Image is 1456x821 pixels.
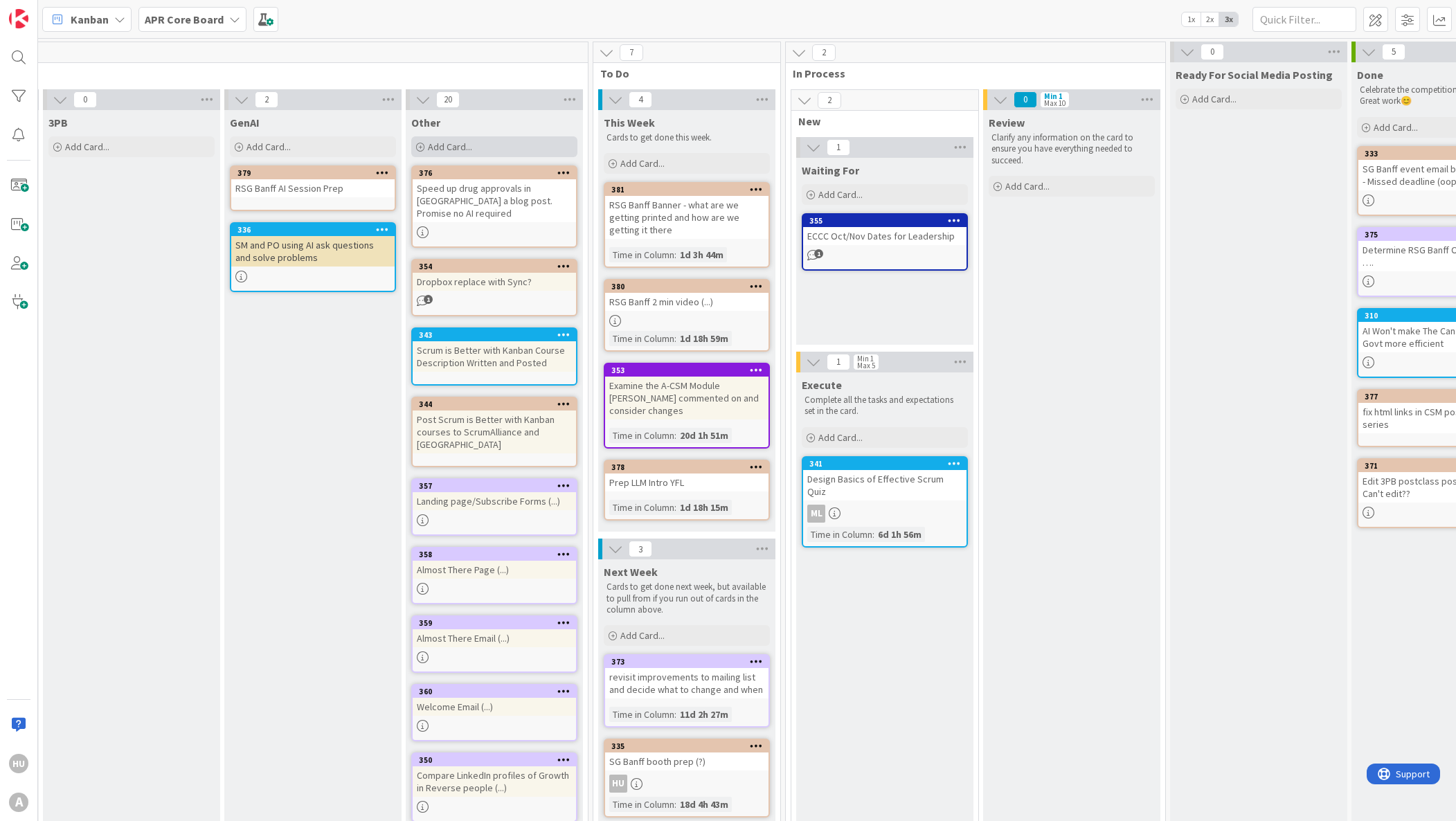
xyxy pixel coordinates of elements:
span: 7 [620,44,643,61]
span: Add Card... [1374,121,1418,134]
div: 360 [413,685,576,698]
span: 1 [827,354,850,370]
div: Time in Column [609,707,674,722]
p: Clarify any information on the card to ensure you have everything needed to succeed. [991,132,1152,166]
span: Add Card... [1005,180,1050,192]
div: 376Speed up drug approvals in [GEOGRAPHIC_DATA] a blog post. Promise no AI required [413,167,576,222]
div: 355 [803,215,967,227]
div: ML [807,505,825,523]
a: 378Prep LLM Intro YFLTime in Column:1d 18h 15m [604,460,770,521]
div: Dropbox replace with Sync? [413,273,576,291]
div: Examine the A-CSM Module [PERSON_NAME] commented on and consider changes [605,377,769,419]
span: 3 [629,541,652,557]
div: 373revisit improvements to mailing list and decide what to change and when [605,656,769,698]
a: 357Landing page/Subscribe Forms (...) [411,478,577,536]
div: 11d 2h 27m [676,707,732,722]
div: 344 [413,398,576,410]
div: A [9,793,28,812]
div: 344Post Scrum is Better with Kanban courses to ScrumAlliance and [GEOGRAPHIC_DATA] [413,398,576,453]
span: Add Card... [620,629,665,642]
div: 373 [605,656,769,668]
div: 357 [413,480,576,492]
div: 20d 1h 51m [676,428,732,443]
div: ECCC Oct/Nov Dates for Leadership [803,227,967,245]
div: 373 [611,657,769,667]
a: 336SM and PO using AI ask questions and solve problems [230,222,396,292]
div: 376 [419,168,576,178]
div: SG Banff booth prep (?) [605,752,769,770]
a: 360Welcome Email (...) [411,684,577,741]
div: 359Almost There Email (...) [413,617,576,647]
span: 2 [812,44,836,61]
a: 373revisit improvements to mailing list and decide what to change and whenTime in Column:11d 2h 27m [604,654,770,728]
div: Min 1 [857,355,874,362]
div: 378 [611,462,769,472]
div: 341 [803,458,967,470]
div: 381 [611,185,769,195]
span: 0 [1201,44,1224,60]
div: 357Landing page/Subscribe Forms (...) [413,480,576,510]
div: SM and PO using AI ask questions and solve problems [231,236,395,267]
a: 344Post Scrum is Better with Kanban courses to ScrumAlliance and [GEOGRAPHIC_DATA] [411,397,577,467]
div: Scrum is Better with Kanban Course Description Written and Posted [413,341,576,372]
div: Compare LinkedIn profiles of Growth in Reverse people (...) [413,766,576,797]
div: Almost There Page (...) [413,561,576,579]
div: Time in Column [609,247,674,262]
div: Design Basics of Effective Scrum Quiz [803,470,967,500]
span: GenAI [230,116,260,129]
img: Visit kanbanzone.com [9,9,28,28]
span: : [674,247,676,262]
div: revisit improvements to mailing list and decide what to change and when [605,668,769,698]
div: 343 [419,330,576,340]
div: 354 [419,262,576,271]
div: Time in Column [609,428,674,443]
div: Time in Column [609,331,674,346]
p: Cards to get done next week, but available to pull from if you run out of cards in the column above. [606,581,767,615]
div: 344 [419,399,576,409]
div: Speed up drug approvals in [GEOGRAPHIC_DATA] a blog post. Promise no AI required [413,179,576,222]
div: HU [9,754,28,773]
div: 1d 18h 15m [676,500,732,515]
a: 335SG Banff booth prep (?)HUTime in Column:18d 4h 43m [604,739,770,818]
div: 335 [605,740,769,752]
div: 355ECCC Oct/Nov Dates for Leadership [803,215,967,245]
div: 341Design Basics of Effective Scrum Quiz [803,458,967,500]
span: Kanban [71,11,109,28]
span: 1 [827,139,850,156]
span: : [872,527,874,542]
span: : [674,797,676,812]
a: 379RSG Banff AI Session Prep [230,165,396,211]
span: Next Week [604,565,658,579]
div: Time in Column [609,797,674,812]
span: Add Card... [818,431,863,444]
div: Time in Column [807,527,872,542]
div: 1d 3h 44m [676,247,727,262]
div: 353Examine the A-CSM Module [PERSON_NAME] commented on and consider changes [605,364,769,419]
div: 350Compare LinkedIn profiles of Growth in Reverse people (...) [413,754,576,797]
span: : [674,500,676,515]
span: 1 [424,295,433,304]
div: 335SG Banff booth prep (?) [605,740,769,770]
span: Review [989,116,1025,129]
div: 380RSG Banff 2 min video (...) [605,280,769,311]
span: Add Card... [1192,93,1237,105]
div: 6d 1h 56m [874,527,925,542]
span: Add Card... [246,141,291,153]
span: 4 [629,91,652,108]
div: 1d 18h 59m [676,331,732,346]
div: 376 [413,167,576,179]
div: 379RSG Banff AI Session Prep [231,167,395,197]
span: 3PB [48,116,68,129]
a: 376Speed up drug approvals in [GEOGRAPHIC_DATA] a blog post. Promise no AI required [411,165,577,248]
div: 343Scrum is Better with Kanban Course Description Written and Posted [413,329,576,372]
a: 359Almost There Email (...) [411,615,577,673]
span: : [674,331,676,346]
div: 354Dropbox replace with Sync? [413,260,576,291]
div: 353 [611,366,769,375]
div: 359 [419,618,576,628]
div: Max 5 [857,362,875,369]
div: 379 [231,167,395,179]
div: 380 [611,282,769,291]
span: This Week [604,116,655,129]
input: Quick Filter... [1252,7,1356,32]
